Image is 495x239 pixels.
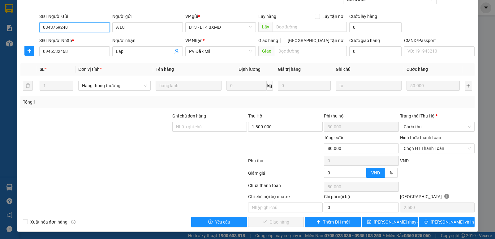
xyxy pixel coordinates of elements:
span: info-circle [71,220,75,224]
span: Hàng thông thường [82,81,147,90]
span: Xuất hóa đơn hàng [28,219,70,225]
input: Ghi Chú [336,81,402,91]
span: Giá trị hàng [278,67,301,72]
input: Cước giao hàng [349,46,402,56]
span: [GEOGRAPHIC_DATA] tận nơi [285,37,347,44]
span: printer [424,220,428,224]
span: save [367,220,371,224]
div: Chi phí nội bộ [324,193,398,203]
input: Dọc đường [273,22,347,32]
input: 0 [278,81,331,91]
th: Ghi chú [333,63,404,75]
div: SĐT Người Nhận [39,37,110,44]
span: Định lượng [239,67,260,72]
span: PV Đắk Mil [189,47,252,56]
button: printer[PERSON_NAME] và In [419,217,475,227]
input: Nhập ghi chú [248,203,323,212]
button: exclamation-circleYêu cầu [191,217,247,227]
span: VND [400,158,409,163]
span: plus [316,220,321,224]
input: Ghi chú đơn hàng [172,122,247,132]
button: save[PERSON_NAME] thay đổi [362,217,418,227]
button: delete [23,81,33,91]
span: Lấy tận nơi [320,13,347,20]
span: Chọn HT Thanh Toán [404,144,471,153]
span: Tổng cước [324,135,344,140]
span: exclamation-circle [208,220,213,224]
button: plusThêm ĐH mới [305,217,361,227]
span: % [390,170,393,175]
label: Cước lấy hàng [349,14,377,19]
div: Người nhận [112,37,183,44]
div: Tổng: 1 [23,99,192,105]
span: info-circle [444,194,449,199]
div: [GEOGRAPHIC_DATA] [400,193,475,203]
label: Ghi chú đơn hàng [172,113,206,118]
div: Người gửi [112,13,183,20]
span: Đơn vị tính [78,67,101,72]
span: Giao [258,46,275,56]
input: Cước lấy hàng [349,22,402,32]
div: VP gửi [185,13,256,20]
div: Giảm giá [247,170,323,181]
span: Giao hàng [258,38,278,43]
div: SĐT Người Gửi [39,13,110,20]
button: checkGiao hàng [248,217,304,227]
span: kg [267,81,273,91]
input: 0 [407,81,459,91]
div: Chưa thanh toán [247,182,323,193]
span: Thêm ĐH mới [323,219,349,225]
span: [PERSON_NAME] thay đổi [374,219,423,225]
span: Cước hàng [407,67,428,72]
div: Trạng thái Thu Hộ [400,113,475,119]
input: VD: Bàn, Ghế [156,81,222,91]
div: Phí thu hộ [324,113,398,122]
span: Chưa thu [404,122,471,131]
div: Phụ thu [247,157,323,168]
span: SL [40,67,45,72]
span: user-add [174,49,179,54]
span: Lấy hàng [258,14,276,19]
div: Ghi chú nội bộ nhà xe [248,193,323,203]
span: Tên hàng [156,67,174,72]
label: Hình thức thanh toán [400,135,441,140]
div: CMND/Passport [404,37,475,44]
span: VND [371,170,380,175]
span: Thu Hộ [248,113,262,118]
span: Yêu cầu [215,219,230,225]
span: [PERSON_NAME] và In [431,219,474,225]
input: Dọc đường [275,46,347,56]
button: plus [24,46,34,56]
span: VP Nhận [185,38,203,43]
label: Cước giao hàng [349,38,380,43]
button: plus [465,81,472,91]
span: plus [25,48,34,53]
span: Lấy [258,22,273,32]
span: B13 - B14 BXMĐ [189,23,252,32]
